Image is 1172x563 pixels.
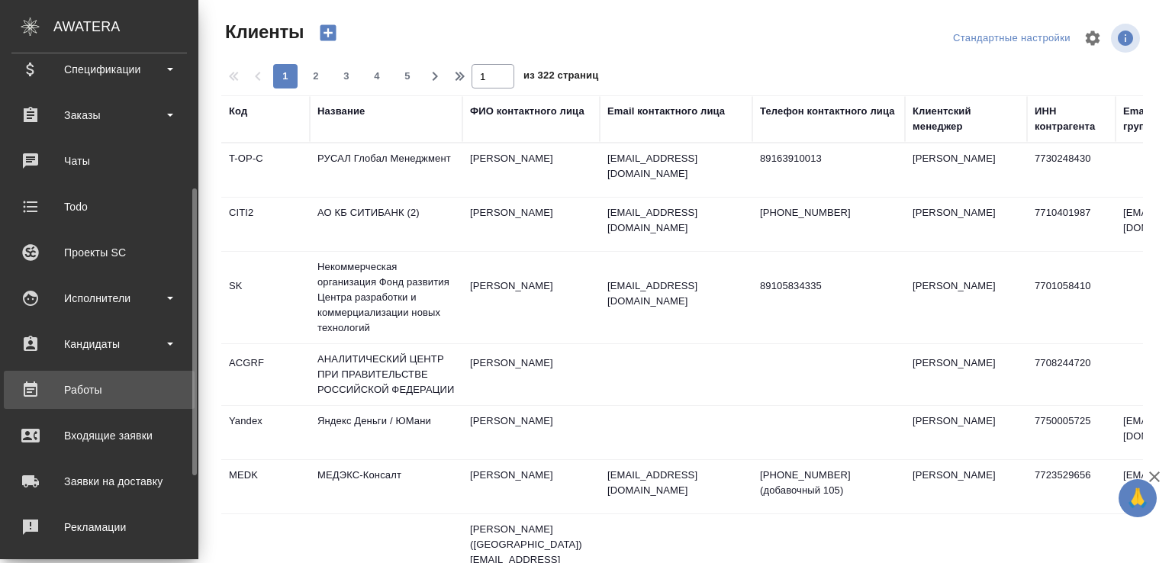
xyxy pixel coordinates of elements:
[229,104,247,119] div: Код
[462,271,600,324] td: [PERSON_NAME]
[4,188,195,226] a: Todo
[1074,20,1111,56] span: Настроить таблицу
[11,424,187,447] div: Входящие заявки
[11,195,187,218] div: Todo
[905,271,1027,324] td: [PERSON_NAME]
[11,287,187,310] div: Исполнители
[1035,104,1108,134] div: ИНН контрагента
[365,69,389,84] span: 4
[221,348,310,401] td: ACGRF
[4,371,195,409] a: Работы
[221,460,310,513] td: MEDK
[905,348,1027,401] td: [PERSON_NAME]
[4,417,195,455] a: Входящие заявки
[913,104,1019,134] div: Клиентский менеджер
[607,205,745,236] p: [EMAIL_ADDRESS][DOMAIN_NAME]
[334,64,359,88] button: 3
[310,344,462,405] td: АНАЛИТИЧЕСКИЙ ЦЕНТР ПРИ ПРАВИТЕЛЬСТВЕ РОССИЙСКОЙ ФЕДЕРАЦИИ
[4,142,195,180] a: Чаты
[760,468,897,498] p: [PHONE_NUMBER] (добавочный 105)
[310,198,462,251] td: АО КБ СИТИБАНК (2)
[462,198,600,251] td: [PERSON_NAME]
[221,198,310,251] td: CITI2
[304,69,328,84] span: 2
[53,11,198,42] div: AWATERA
[11,58,187,81] div: Спецификации
[607,468,745,498] p: [EMAIL_ADDRESS][DOMAIN_NAME]
[11,241,187,264] div: Проекты SC
[310,460,462,513] td: МЕДЭКС-Консалт
[1111,24,1143,53] span: Посмотреть информацию
[905,143,1027,197] td: [PERSON_NAME]
[334,69,359,84] span: 3
[310,406,462,459] td: Яндекс Деньги / ЮМани
[1027,460,1116,513] td: 7723529656
[11,470,187,493] div: Заявки на доставку
[310,252,462,343] td: Некоммерческая организация Фонд развития Центра разработки и коммерциализации новых технологий
[317,104,365,119] div: Название
[523,66,598,88] span: из 322 страниц
[1027,406,1116,459] td: 7750005725
[1125,482,1151,514] span: 🙏
[760,205,897,220] p: [PHONE_NUMBER]
[462,460,600,513] td: [PERSON_NAME]
[1027,348,1116,401] td: 7708244720
[760,104,895,119] div: Телефон контактного лица
[607,104,725,119] div: Email контактного лица
[905,198,1027,251] td: [PERSON_NAME]
[4,462,195,500] a: Заявки на доставку
[470,104,584,119] div: ФИО контактного лица
[607,278,745,309] p: [EMAIL_ADDRESS][DOMAIN_NAME]
[11,150,187,172] div: Чаты
[395,64,420,88] button: 5
[310,20,346,46] button: Создать
[221,143,310,197] td: T-OP-C
[4,233,195,272] a: Проекты SC
[949,27,1074,50] div: split button
[760,278,897,294] p: 89105834335
[11,333,187,355] div: Кандидаты
[905,460,1027,513] td: [PERSON_NAME]
[1027,143,1116,197] td: 7730248430
[304,64,328,88] button: 2
[395,69,420,84] span: 5
[365,64,389,88] button: 4
[310,143,462,197] td: РУСАЛ Глобал Менеджмент
[760,151,897,166] p: 89163910013
[1119,479,1157,517] button: 🙏
[11,104,187,127] div: Заказы
[11,378,187,401] div: Работы
[462,406,600,459] td: [PERSON_NAME]
[1027,271,1116,324] td: 7701058410
[4,508,195,546] a: Рекламации
[221,406,310,459] td: Yandex
[1027,198,1116,251] td: 7710401987
[221,20,304,44] span: Клиенты
[11,516,187,539] div: Рекламации
[607,151,745,182] p: [EMAIL_ADDRESS][DOMAIN_NAME]
[221,271,310,324] td: SK
[462,348,600,401] td: [PERSON_NAME]
[905,406,1027,459] td: [PERSON_NAME]
[462,143,600,197] td: [PERSON_NAME]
